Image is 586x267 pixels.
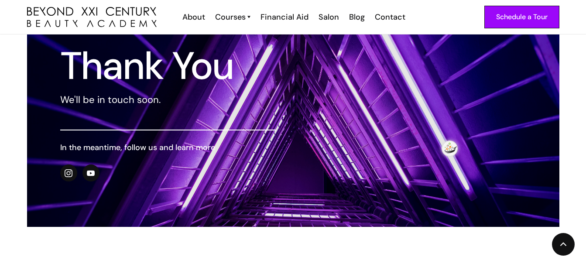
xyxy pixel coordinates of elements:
[182,11,205,23] div: About
[60,50,276,82] h1: Thank You
[349,11,365,23] div: Blog
[215,11,250,23] a: Courses
[60,93,276,107] p: We'll be in touch soon.
[60,142,276,153] h6: In the meantime, follow us and learn more
[27,7,157,27] a: home
[27,7,157,27] img: beyond 21st century beauty academy logo
[177,11,209,23] a: About
[255,11,313,23] a: Financial Aid
[369,11,410,23] a: Contact
[215,11,246,23] div: Courses
[484,6,559,28] a: Schedule a Tour
[313,11,343,23] a: Salon
[260,11,308,23] div: Financial Aid
[343,11,369,23] a: Blog
[375,11,405,23] div: Contact
[319,11,339,23] div: Salon
[496,11,548,23] div: Schedule a Tour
